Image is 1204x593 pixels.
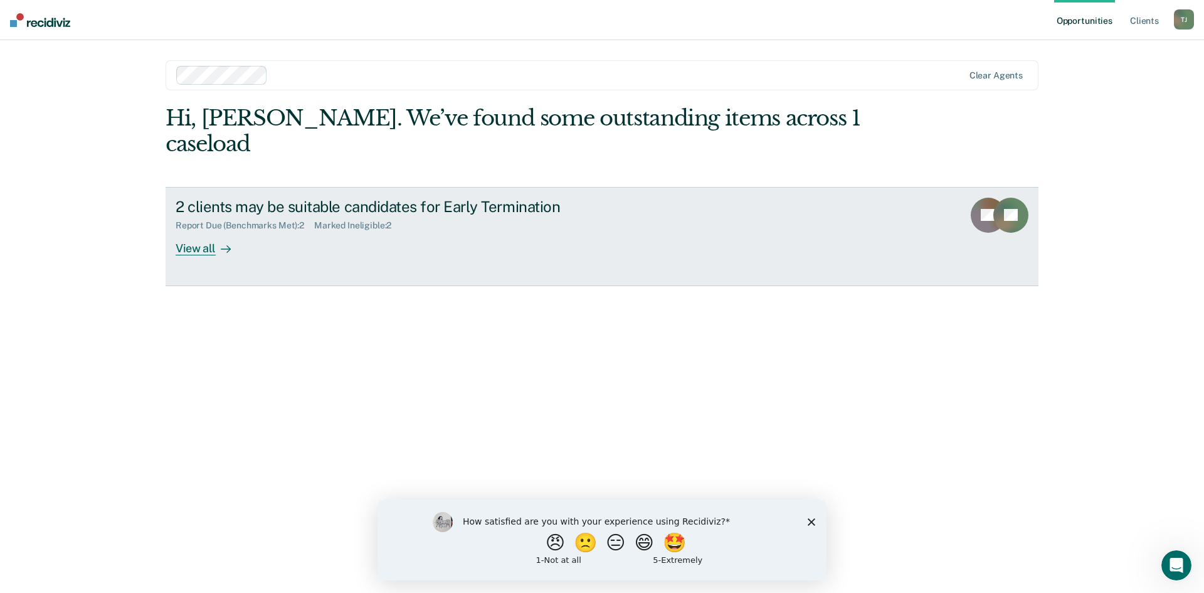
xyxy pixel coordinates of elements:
button: TJ [1174,9,1194,29]
div: Hi, [PERSON_NAME]. We’ve found some outstanding items across 1 caseload [166,105,864,157]
img: Recidiviz [10,13,70,27]
div: Marked Ineligible : 2 [314,220,401,231]
iframe: Survey by Kim from Recidiviz [378,500,826,580]
div: Clear agents [969,70,1023,81]
iframe: Intercom live chat [1161,550,1191,580]
div: Report Due (Benchmarks Met) : 2 [176,220,314,231]
a: 2 clients may be suitable candidates for Early TerminationReport Due (Benchmarks Met):2Marked Ine... [166,187,1038,286]
div: 2 clients may be suitable candidates for Early Termination [176,198,616,216]
div: T J [1174,9,1194,29]
div: View all [176,231,246,255]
